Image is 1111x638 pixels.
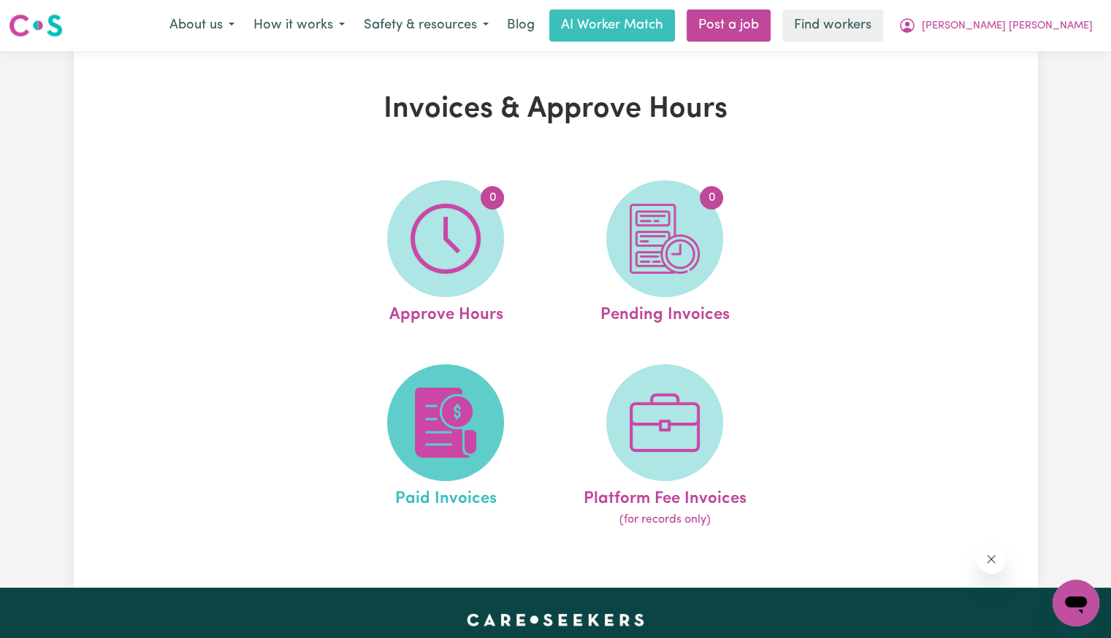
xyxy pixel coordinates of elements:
a: Post a job [687,9,771,42]
button: About us [160,10,244,41]
button: Safety & resources [354,10,498,41]
iframe: Close message [977,545,1006,574]
span: Paid Invoices [395,481,497,512]
a: AI Worker Match [549,9,675,42]
h1: Invoices & Approve Hours [243,92,868,127]
iframe: Button to launch messaging window [1053,580,1099,626]
span: 0 [481,186,504,210]
a: Find workers [782,9,883,42]
span: [PERSON_NAME] [PERSON_NAME] [922,18,1093,34]
a: Approve Hours [340,180,551,328]
span: Need any help? [9,10,88,22]
a: Blog [498,9,543,42]
img: Careseekers logo [9,12,63,39]
span: Pending Invoices [600,297,730,328]
a: Careseekers home page [467,614,644,626]
button: How it works [244,10,354,41]
a: Careseekers logo [9,9,63,42]
a: Pending Invoices [560,180,770,328]
button: My Account [889,10,1102,41]
span: Approve Hours [389,297,503,328]
a: Platform Fee Invoices(for records only) [560,364,770,529]
span: Platform Fee Invoices [584,481,747,512]
span: 0 [700,186,723,210]
a: Paid Invoices [340,364,551,529]
span: (for records only) [619,511,711,529]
